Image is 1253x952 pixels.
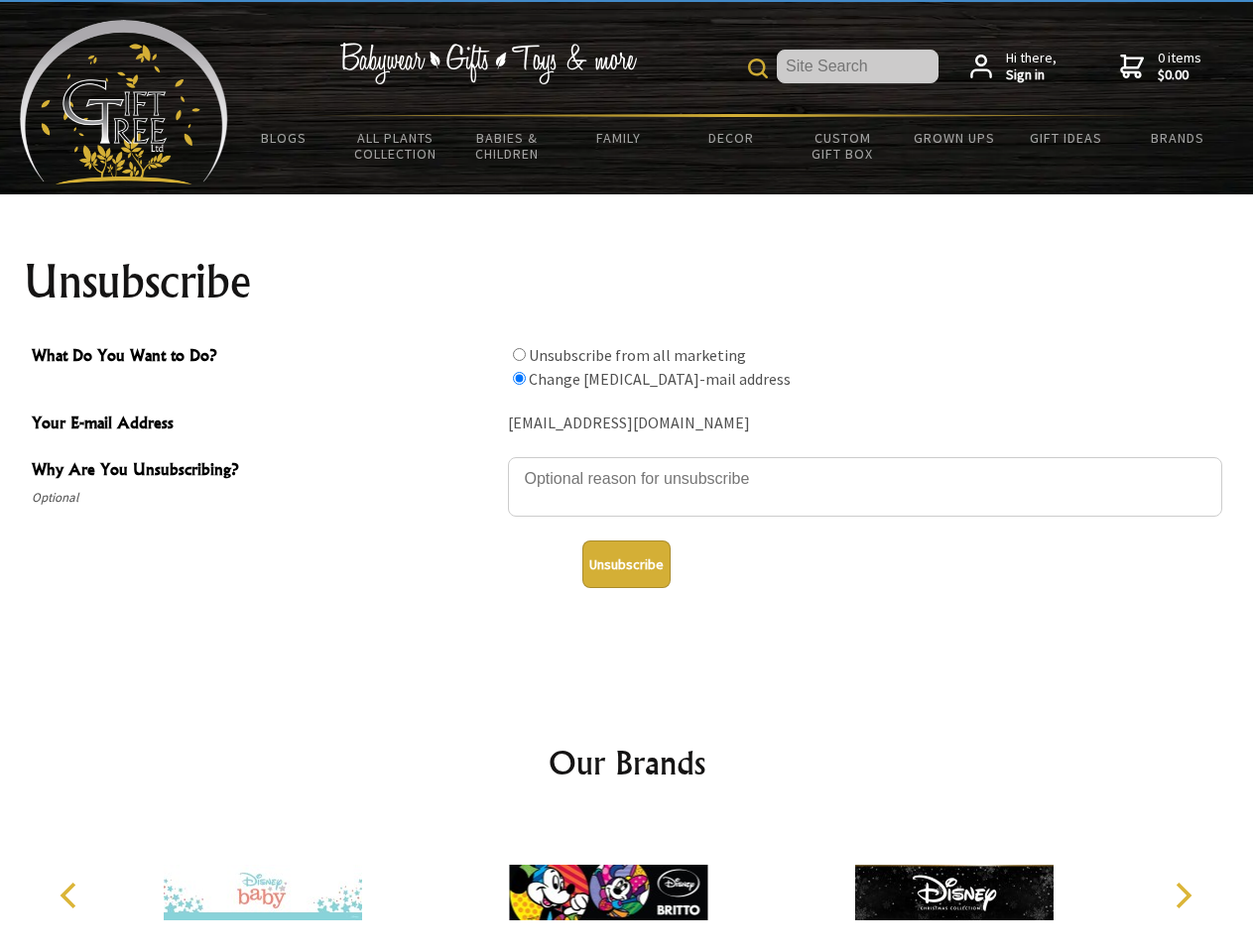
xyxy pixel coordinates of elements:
[898,117,1010,159] a: Grown Ups
[340,117,452,175] a: All Plants Collection
[529,345,746,365] label: Unsubscribe from all marketing
[40,739,1214,786] h2: Our Brands
[787,117,899,175] a: Custom Gift Box
[529,369,791,389] label: Change [MEDICAL_DATA]-mail address
[513,372,526,385] input: What Do You Want to Do?
[32,411,498,439] span: Your E-mail Address
[1122,117,1234,159] a: Brands
[777,50,939,83] input: Site Search
[508,457,1222,517] textarea: Why Are You Unsubscribing?
[32,457,498,486] span: Why Are You Unsubscribing?
[32,486,498,510] span: Optional
[228,117,340,159] a: BLOGS
[1006,66,1057,84] strong: Sign in
[513,348,526,361] input: What Do You Want to Do?
[748,59,768,78] img: product search
[24,258,1230,305] h1: Unsubscribe
[20,20,228,184] img: Babyware - Gifts - Toys and more...
[564,117,676,159] a: Family
[339,43,637,84] img: Babywear - Gifts - Toys & more
[1120,50,1201,84] a: 0 items$0.00
[451,117,564,175] a: Babies & Children
[1158,66,1201,84] strong: $0.00
[582,540,671,588] button: Unsubscribe
[1161,874,1204,917] button: Next
[675,117,787,159] a: Decor
[1010,117,1122,159] a: Gift Ideas
[508,409,1222,439] div: [EMAIL_ADDRESS][DOMAIN_NAME]
[50,874,93,917] button: Previous
[1158,49,1201,84] span: 0 items
[32,343,498,372] span: What Do You Want to Do?
[970,50,1057,84] a: Hi there,Sign in
[1006,50,1057,84] span: Hi there,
